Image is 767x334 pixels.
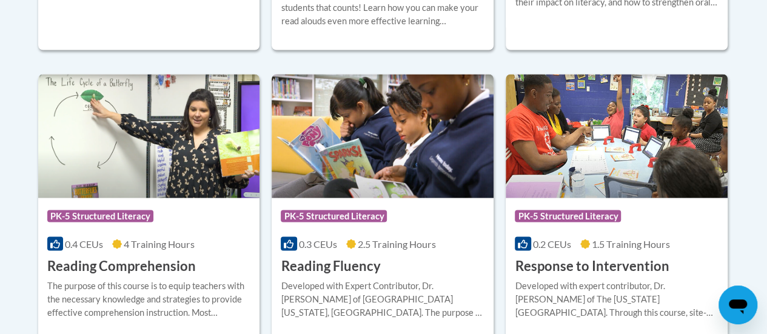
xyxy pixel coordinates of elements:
[515,256,669,275] h3: Response to Intervention
[65,238,103,249] span: 0.4 CEUs
[281,210,387,222] span: PK-5 Structured Literacy
[47,256,196,275] h3: Reading Comprehension
[506,74,728,198] img: Course Logo
[533,238,571,249] span: 0.2 CEUs
[47,279,251,319] div: The purpose of this course is to equip teachers with the necessary knowledge and strategies to pr...
[281,279,484,319] div: Developed with Expert Contributor, Dr. [PERSON_NAME] of [GEOGRAPHIC_DATA][US_STATE], [GEOGRAPHIC_...
[38,74,260,198] img: Course Logo
[47,210,153,222] span: PK-5 Structured Literacy
[515,279,718,319] div: Developed with expert contributor, Dr. [PERSON_NAME] of The [US_STATE][GEOGRAPHIC_DATA]. Through ...
[299,238,337,249] span: 0.3 CEUs
[592,238,670,249] span: 1.5 Training Hours
[124,238,195,249] span: 4 Training Hours
[718,286,757,324] iframe: Button to launch messaging window
[272,74,494,198] img: Course Logo
[358,238,436,249] span: 2.5 Training Hours
[281,256,380,275] h3: Reading Fluency
[515,210,621,222] span: PK-5 Structured Literacy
